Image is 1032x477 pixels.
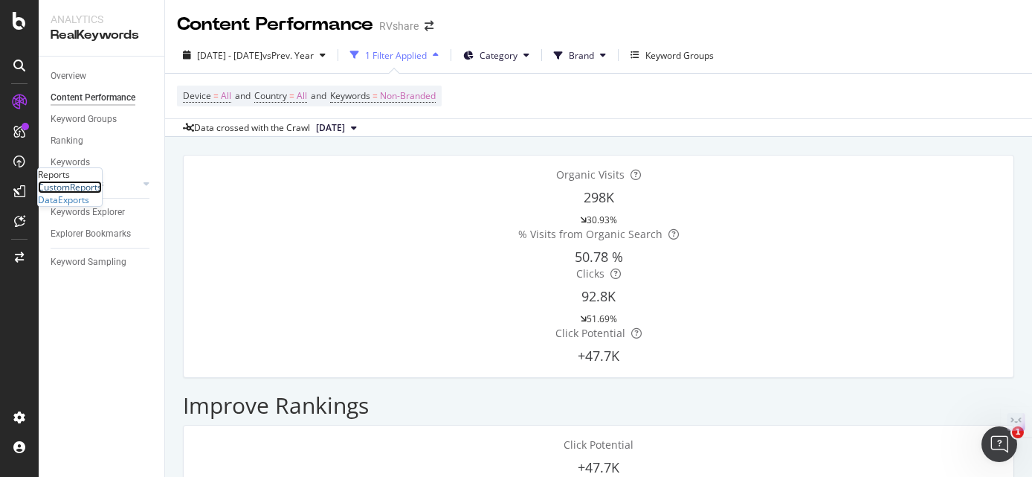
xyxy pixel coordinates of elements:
[981,426,1017,462] iframe: Intercom live chat
[365,49,427,62] div: 1 Filter Applied
[177,12,373,37] div: Content Performance
[221,86,231,106] span: All
[518,227,662,241] span: % Visits from Organic Search
[316,121,345,135] span: 2024 Mar. 29th
[51,133,154,149] a: Ranking
[51,155,90,170] div: Keywords
[51,205,125,220] div: Keywords Explorer
[51,205,154,220] a: Keywords Explorer
[177,43,332,67] button: [DATE] - [DATE]vsPrev. Year
[344,43,445,67] button: 1 Filter Applied
[625,43,720,67] button: Keyword Groups
[51,68,154,84] a: Overview
[254,89,287,102] span: Country
[373,89,378,102] span: =
[310,119,363,137] button: [DATE]
[51,90,154,106] a: Content Performance
[262,49,314,62] span: vs Prev. Year
[38,181,102,193] a: CustomReports
[555,326,625,340] span: Click Potential
[51,112,154,127] a: Keyword Groups
[51,226,131,242] div: Explorer Bookmarks
[457,43,535,67] button: Category
[51,133,83,149] div: Ranking
[569,49,594,62] span: Brand
[51,68,86,84] div: Overview
[480,49,517,62] span: Category
[213,89,219,102] span: =
[197,49,262,62] span: [DATE] - [DATE]
[183,393,369,417] h2: Improve Rankings
[183,89,211,102] span: Device
[587,214,617,226] div: 30.93%
[556,167,625,182] span: Organic Visits
[51,226,154,242] a: Explorer Bookmarks
[194,121,310,135] div: Data crossed with the Crawl
[235,89,251,102] span: and
[51,90,135,106] div: Content Performance
[51,112,117,127] div: Keyword Groups
[380,86,436,106] span: Non-Branded
[578,458,619,476] span: +47.7K
[645,49,714,62] div: Keyword Groups
[330,89,370,102] span: Keywords
[581,287,616,305] span: 92.8K
[51,27,152,44] div: RealKeywords
[297,86,307,106] span: All
[576,266,604,281] span: Clicks
[51,254,126,270] div: Keyword Sampling
[51,12,152,27] div: Analytics
[578,347,619,365] span: +47.7K
[548,43,612,67] button: Brand
[311,89,326,102] span: and
[564,438,633,452] span: Click Potential
[379,19,419,33] div: RVshare
[38,168,102,181] div: Reports
[587,313,617,325] div: 51.69%
[38,193,89,206] a: DataExports
[575,248,623,266] span: 50.78 %
[425,21,433,31] div: arrow-right-arrow-left
[289,89,294,102] span: =
[584,188,614,206] span: 298K
[51,155,154,170] a: Keywords
[51,254,154,270] a: Keyword Sampling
